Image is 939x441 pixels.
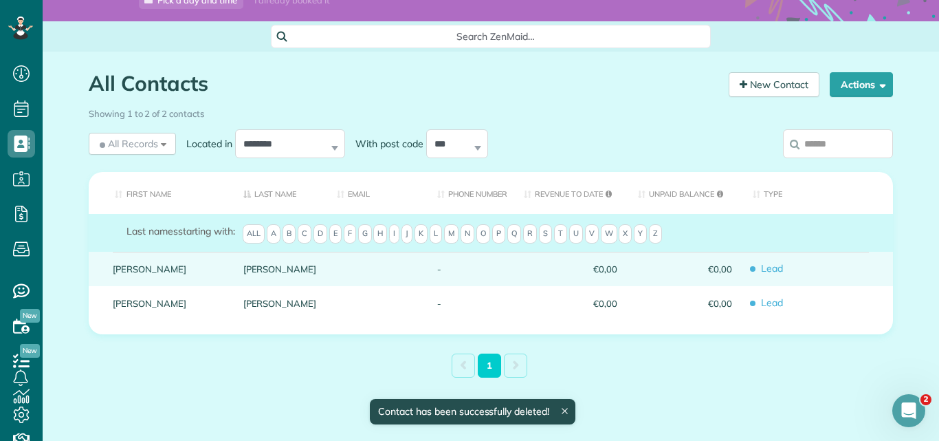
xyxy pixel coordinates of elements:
[507,224,521,244] span: Q
[830,72,893,97] button: Actions
[283,224,296,244] span: B
[89,102,893,120] div: Showing 1 to 2 of 2 contacts
[619,224,632,244] span: X
[427,286,513,321] div: -
[649,224,662,244] span: Z
[742,172,893,214] th: Type: activate to sort column ascending
[113,264,223,274] a: [PERSON_NAME]
[524,264,617,274] span: €0,00
[601,224,617,244] span: W
[389,224,399,244] span: I
[753,257,883,281] span: Lead
[569,224,583,244] span: U
[461,224,474,244] span: N
[176,137,235,151] label: Located in
[243,264,317,274] a: [PERSON_NAME]
[373,224,387,244] span: H
[524,299,617,308] span: €0,00
[358,224,372,244] span: G
[476,224,490,244] span: O
[554,224,567,244] span: T
[753,291,883,315] span: Lead
[267,224,280,244] span: A
[243,224,265,244] span: All
[233,172,327,214] th: Last Name: activate to sort column descending
[638,264,732,274] span: €0,00
[329,224,342,244] span: E
[344,224,356,244] span: F
[628,172,742,214] th: Unpaid Balance: activate to sort column ascending
[523,224,537,244] span: R
[243,299,317,308] a: [PERSON_NAME]
[313,224,327,244] span: D
[370,399,575,424] div: Contact has been successfully deleted!
[430,224,442,244] span: L
[920,394,931,405] span: 2
[20,344,40,358] span: New
[539,224,552,244] span: S
[298,224,311,244] span: C
[345,137,426,151] label: With post code
[729,72,819,97] a: New Contact
[126,224,235,238] label: starting with:
[427,172,513,214] th: Phone number: activate to sort column ascending
[427,252,513,286] div: -
[634,224,647,244] span: Y
[513,172,628,214] th: Revenue to Date: activate to sort column ascending
[126,225,178,237] span: Last names
[89,72,718,95] h1: All Contacts
[89,172,233,214] th: First Name: activate to sort column ascending
[20,309,40,323] span: New
[638,299,732,308] span: €0,00
[415,224,428,244] span: K
[478,354,501,378] a: 1
[492,224,505,244] span: P
[113,299,223,308] a: [PERSON_NAME]
[892,394,925,427] iframe: Intercom live chat
[327,172,427,214] th: Email: activate to sort column ascending
[401,224,412,244] span: J
[444,224,459,244] span: M
[97,137,158,151] span: All Records
[585,224,599,244] span: V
